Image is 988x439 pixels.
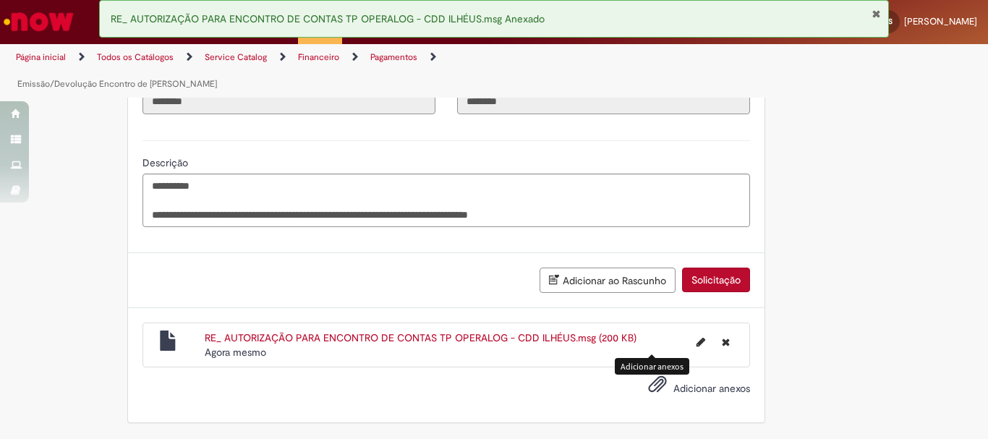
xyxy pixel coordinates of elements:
[142,174,750,227] textarea: Descrição
[644,371,670,404] button: Adicionar anexos
[97,51,174,63] a: Todos os Catálogos
[688,331,714,354] button: Editar nome de arquivo RE_ AUTORIZAÇÃO PARA ENCONTRO DE CONTAS TP OPERALOG - CDD ILHÉUS.msg
[713,331,738,354] button: Excluir RE_ AUTORIZAÇÃO PARA ENCONTRO DE CONTAS TP OPERALOG - CDD ILHÉUS.msg
[205,51,267,63] a: Service Catalog
[17,78,217,90] a: Emissão/Devolução Encontro de [PERSON_NAME]
[205,346,266,359] time: 27/08/2025 17:59:13
[682,268,750,292] button: Solicitação
[111,12,545,25] span: RE_ AUTORIZAÇÃO PARA ENCONTRO DE CONTAS TP OPERALOG - CDD ILHÉUS.msg Anexado
[142,90,435,114] input: Somatório dos montantes dos documentos SAP
[11,44,648,98] ul: Trilhas de página
[1,7,76,36] img: ServiceNow
[673,382,750,395] span: Adicionar anexos
[540,268,676,293] button: Adicionar ao Rascunho
[370,51,417,63] a: Pagamentos
[615,358,689,375] div: Adicionar anexos
[205,331,636,344] a: RE_ AUTORIZAÇÃO PARA ENCONTRO DE CONTAS TP OPERALOG - CDD ILHÉUS.msg (200 KB)
[298,51,339,63] a: Financeiro
[205,346,266,359] span: Agora mesmo
[904,15,977,27] span: [PERSON_NAME]
[142,156,191,169] span: Descrição
[457,90,750,114] input: Saldo residual a pagar/Valor a ser devolvido
[16,51,66,63] a: Página inicial
[872,8,881,20] button: Fechar Notificação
